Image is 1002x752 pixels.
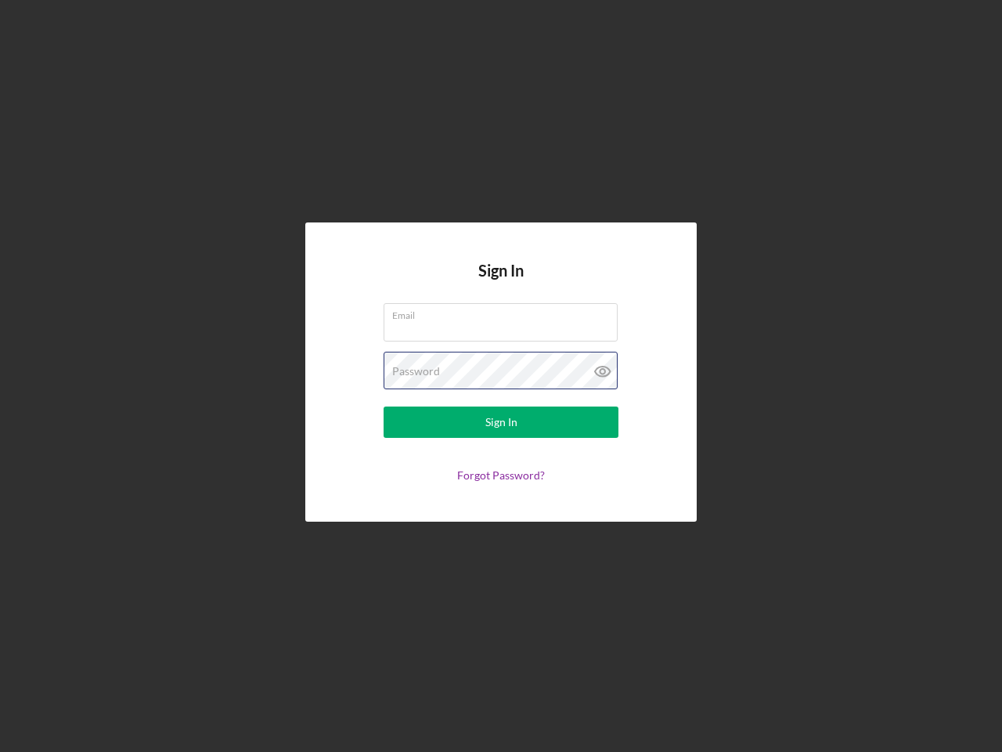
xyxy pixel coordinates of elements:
[478,262,524,303] h4: Sign In
[457,468,545,482] a: Forgot Password?
[485,407,517,438] div: Sign In
[392,365,440,378] label: Password
[384,407,618,438] button: Sign In
[392,304,618,321] label: Email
